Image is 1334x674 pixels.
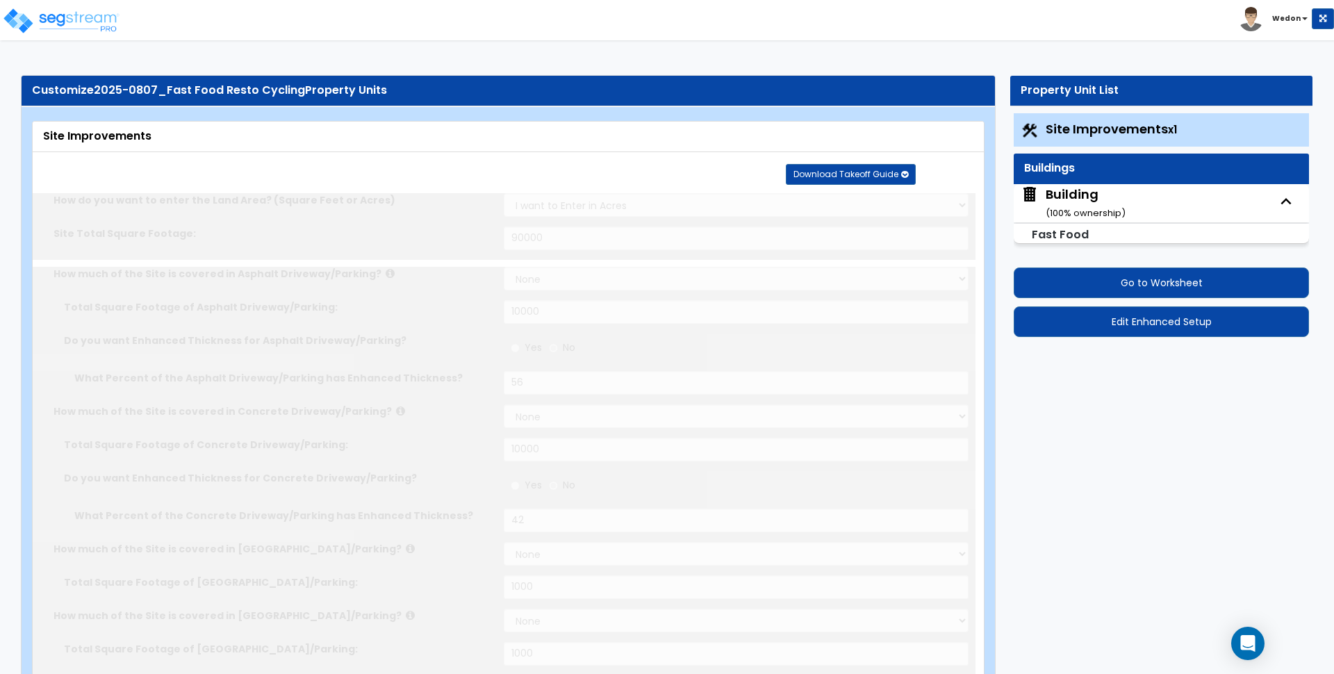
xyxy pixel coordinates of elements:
input: No [549,478,558,493]
span: Yes [525,478,542,492]
span: Yes [525,340,542,354]
label: Do you want Enhanced Thickness for Asphalt Driveway/Parking? [64,334,493,347]
input: Yes [511,478,520,493]
div: Site Improvements [43,129,973,145]
img: avatar.png [1239,7,1263,31]
label: Do you want Enhanced Thickness for Concrete Driveway/Parking? [64,471,493,485]
span: Building [1021,186,1126,221]
label: How much of the Site is covered in [GEOGRAPHIC_DATA]/Parking? [53,542,493,556]
label: How do you want to enter the Land Area? (Square Feet or Acres) [53,193,493,207]
label: Site Total Square Footage: [53,227,493,240]
label: How much of the Site is covered in Concrete Driveway/Parking? [53,404,493,418]
img: building.svg [1021,186,1039,204]
img: logo_pro_r.png [2,7,120,35]
label: Total Square Footage of [GEOGRAPHIC_DATA]/Parking: [64,575,493,589]
label: How much of the Site is covered in Asphalt Driveway/Parking? [53,267,493,281]
small: Fast Food [1032,227,1089,243]
span: Download Takeoff Guide [793,168,898,180]
span: No [563,478,575,492]
i: click for more info! [406,610,415,620]
div: Buildings [1024,161,1299,176]
label: Total Square Footage of Concrete Driveway/Parking: [64,438,493,452]
span: Site Improvements [1046,120,1177,138]
i: click for more info! [406,543,415,554]
div: Building [1046,186,1126,221]
div: Customize Property Units [32,83,985,99]
label: What Percent of the Concrete Driveway/Parking has Enhanced Thickness? [74,509,493,523]
i: click for more info! [396,406,405,416]
small: x1 [1168,122,1177,137]
label: How much of the Site is covered in [GEOGRAPHIC_DATA]/Parking? [53,609,493,623]
button: Go to Worksheet [1014,268,1309,298]
div: Open Intercom Messenger [1231,627,1265,660]
b: Wedon [1272,13,1301,24]
label: Total Square Footage of [GEOGRAPHIC_DATA]/Parking: [64,642,493,656]
i: click for more info! [386,268,395,279]
input: No [549,340,558,356]
input: Yes [511,340,520,356]
div: Property Unit List [1021,83,1302,99]
span: No [563,340,575,354]
img: Construction.png [1021,122,1039,140]
span: 2025-0807_Fast Food Resto Cycling [94,82,305,98]
label: What Percent of the Asphalt Driveway/Parking has Enhanced Thickness? [74,371,493,385]
button: Download Takeoff Guide [786,164,916,185]
small: ( 100 % ownership) [1046,206,1126,220]
label: Total Square Footage of Asphalt Driveway/Parking: [64,300,493,314]
button: Edit Enhanced Setup [1014,306,1309,337]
